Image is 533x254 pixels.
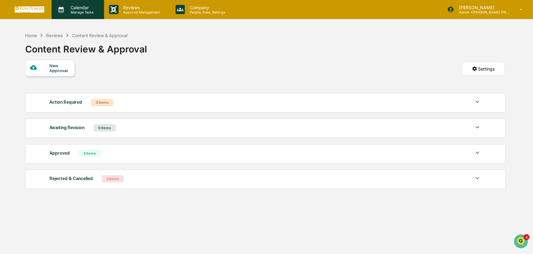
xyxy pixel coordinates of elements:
[513,234,530,250] iframe: Open customer support
[12,125,40,132] span: Preclearance
[61,152,74,157] span: Pylon
[12,137,39,143] span: Data Lookup
[6,126,11,131] div: 🖐️
[25,39,147,55] div: Content Review & Approval
[12,100,17,105] img: 1746055101610-c473b297-6a78-478c-a979-82029cc54cd1
[95,67,112,74] button: See all
[25,33,37,38] div: Home
[185,10,228,14] p: People, Data, Settings
[454,5,511,10] p: [PERSON_NAME]
[119,10,163,14] p: Approval Management
[474,98,481,106] img: caret
[6,94,16,104] img: Jack Rasmussen
[19,83,50,88] span: [PERSON_NAME]
[102,175,124,183] div: 2 Items
[6,68,41,73] div: Past conversations
[185,5,228,10] p: Company
[15,6,44,12] img: logo
[474,149,481,156] img: caret
[49,124,84,132] div: Awaiting Revision
[46,33,63,38] div: Reviews
[119,5,163,10] p: Reviews
[42,123,79,134] a: 🗄️Attestations
[6,47,17,58] img: 1746055101610-c473b297-6a78-478c-a979-82029cc54cd1
[51,100,53,105] span: •
[49,63,70,73] div: New Approval
[6,13,112,23] p: How can we help?
[51,125,76,132] span: Attestations
[6,78,16,87] img: Donna Rittershausen
[66,10,97,14] p: Manage Tasks
[54,100,67,105] span: [DATE]
[474,175,481,182] img: caret
[104,49,112,56] button: Start new chat
[4,135,41,146] a: 🔎Data Lookup
[49,175,93,183] div: Rejected & Cancelled
[72,33,127,38] div: Content Review & Approval
[28,53,84,58] div: We're available if you need us!
[49,149,70,157] div: Approved
[4,123,42,134] a: 🖐️Preclearance
[45,126,49,131] div: 🗄️
[91,99,113,106] div: 0 Items
[49,98,82,106] div: Action Required
[474,124,481,131] img: caret
[79,150,101,157] div: 3 Items
[54,83,67,88] span: [DATE]
[94,124,116,132] div: 0 Items
[66,5,97,10] p: Calendar
[43,152,74,157] a: Powered byPylon
[454,10,511,14] p: Admin • [PERSON_NAME] [PERSON_NAME] Consulting, LLC
[462,62,505,75] button: Settings
[6,138,11,143] div: 🔎
[13,47,24,58] img: 8933085812038_c878075ebb4cc5468115_72.jpg
[19,100,50,105] span: [PERSON_NAME]
[28,47,101,53] div: Start new chat
[51,83,53,88] span: •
